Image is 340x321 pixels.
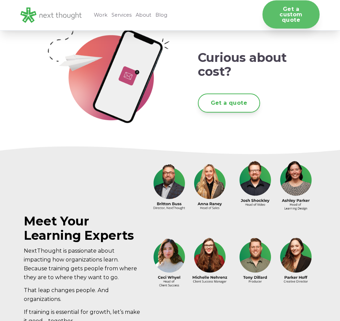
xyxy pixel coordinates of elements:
[24,248,137,281] span: NextThought is passionate about impacting how organizations learn. Because training gets people f...
[24,287,109,302] span: That leap changes people. And organizations.
[198,94,260,112] a: Get a quote
[24,214,134,242] span: Meet Your Learning Experts
[235,156,316,215] img: NT_Website_About Us_Josh-Ashley (1)
[34,6,173,125] img: Curiousaboutcost
[149,233,230,291] img: NT_Website_About Us_Ceci-Michelle (1)
[149,159,230,218] img: NT_Website_About Us_Britton-Anna (1)
[262,0,320,29] a: Get a custom quote
[198,51,320,79] h2: Curious about cost?
[235,233,316,292] img: NT_Website_About Us_Tony-Parker (1)
[20,7,82,23] img: LG - NextThought Logo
